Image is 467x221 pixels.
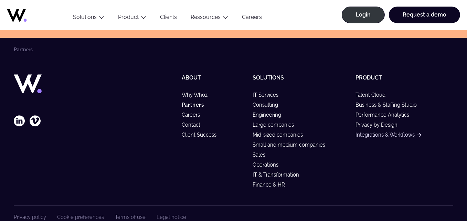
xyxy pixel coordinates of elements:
[182,132,223,138] a: Client Success
[355,122,404,128] a: Privacy by Design
[14,47,453,52] nav: Breadcrumbs
[182,122,206,128] a: Contact
[14,214,186,220] nav: Footer Navigation
[111,14,153,23] button: Product
[253,132,309,138] a: Mid-sized companies
[355,112,415,118] a: Performance Analytics
[355,74,382,81] a: Product
[182,112,206,118] a: Careers
[235,14,269,23] a: Careers
[389,7,460,23] a: Request a demo
[182,74,247,81] h5: About
[355,92,392,98] a: Talent Cloud
[253,162,285,168] a: Operations
[422,176,457,211] iframe: Chatbot
[355,102,423,108] a: Business & Staffing Studio
[253,182,291,188] a: Finance & HR
[14,47,33,52] li: Partners
[14,214,46,220] a: Privacy policy
[253,102,284,108] a: Consulting
[115,214,146,220] a: Terms of use
[182,102,211,108] a: Partners
[57,214,104,220] a: Cookie preferences
[253,122,300,128] a: Large companies
[153,14,184,23] a: Clients
[355,132,421,138] a: Integrations & Workflows
[66,14,111,23] button: Solutions
[157,214,186,220] a: Legal notice
[342,7,385,23] a: Login
[253,112,287,118] a: Engineering
[253,74,350,81] h5: Solutions
[253,92,285,98] a: IT Services
[182,92,214,98] a: Why Whoz
[253,152,272,158] a: Sales
[253,142,331,148] a: Small and medium companies
[184,14,235,23] button: Ressources
[191,14,221,20] a: Ressources
[253,172,305,178] a: IT & Transformation
[118,14,139,20] a: Product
